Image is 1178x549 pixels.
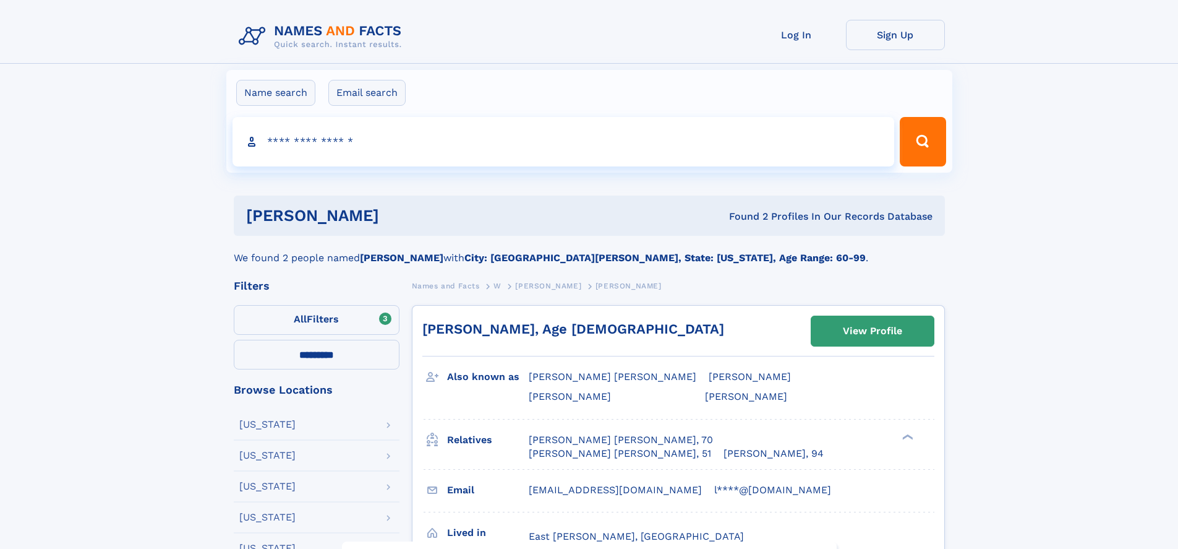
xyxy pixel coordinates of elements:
[234,280,399,292] div: Filters
[239,482,296,491] div: [US_STATE]
[554,210,933,223] div: Found 2 Profiles In Our Records Database
[422,321,724,337] a: [PERSON_NAME], Age [DEMOGRAPHIC_DATA]
[529,447,711,460] a: [PERSON_NAME] [PERSON_NAME], 51
[529,530,744,542] span: East [PERSON_NAME], [GEOGRAPHIC_DATA]
[529,391,611,402] span: [PERSON_NAME]
[234,20,412,53] img: Logo Names and Facts
[412,278,480,293] a: Names and Facts
[239,420,296,430] div: [US_STATE]
[705,391,787,402] span: [PERSON_NAME]
[239,451,296,460] div: [US_STATE]
[234,305,399,335] label: Filters
[709,371,791,383] span: [PERSON_NAME]
[493,282,502,290] span: W
[493,278,502,293] a: W
[447,480,529,501] h3: Email
[294,313,307,325] span: All
[447,430,529,451] h3: Relatives
[239,512,296,522] div: [US_STATE]
[328,80,406,106] label: Email search
[747,20,846,50] a: Log In
[447,366,529,387] h3: Also known as
[515,278,581,293] a: [PERSON_NAME]
[843,317,902,345] div: View Profile
[246,208,554,223] h1: [PERSON_NAME]
[529,484,702,496] span: [EMAIL_ADDRESS][DOMAIN_NAME]
[723,447,824,460] a: [PERSON_NAME], 94
[234,384,399,396] div: Browse Locations
[464,252,866,264] b: City: [GEOGRAPHIC_DATA][PERSON_NAME], State: [US_STATE], Age Range: 60-99
[529,371,696,383] span: [PERSON_NAME] [PERSON_NAME]
[236,80,315,106] label: Name search
[899,433,914,441] div: ❯
[234,236,945,266] div: We found 2 people named with .
[360,252,443,264] b: [PERSON_NAME]
[595,282,662,290] span: [PERSON_NAME]
[811,316,934,346] a: View Profile
[529,433,713,447] a: [PERSON_NAME] [PERSON_NAME], 70
[515,282,581,290] span: [PERSON_NAME]
[233,117,895,166] input: search input
[447,522,529,543] h3: Lived in
[846,20,945,50] a: Sign Up
[900,117,945,166] button: Search Button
